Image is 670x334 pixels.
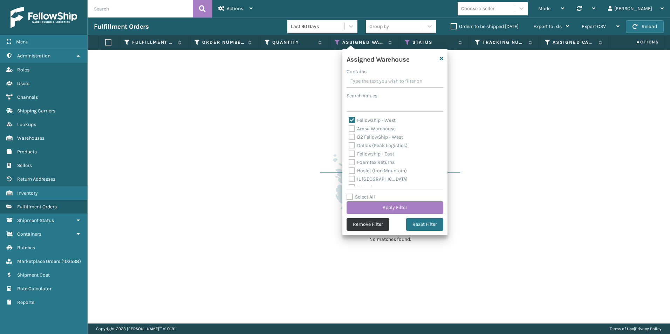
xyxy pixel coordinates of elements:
span: Fulfillment Orders [17,204,57,210]
a: Terms of Use [610,326,634,331]
span: Shipment Cost [17,272,50,278]
span: Shipping Carriers [17,108,55,114]
div: Group by [369,23,389,30]
span: Batches [17,245,35,251]
span: Marketplace Orders [17,258,60,264]
label: Quantity [272,39,315,46]
span: ( 103538 ) [61,258,81,264]
label: Haslet (Iron Mountain) [349,168,407,174]
label: Fellowship - West [349,117,396,123]
div: | [610,323,662,334]
label: Assigned Warehouse [342,39,385,46]
label: Fulfillment Order Id [132,39,175,46]
label: Order Number [202,39,245,46]
a: Privacy Policy [635,326,662,331]
p: Copyright 2023 [PERSON_NAME]™ v 1.0.191 [96,323,176,334]
span: Export CSV [582,23,606,29]
span: Actions [227,6,243,12]
label: Search Values [347,92,377,99]
span: Containers [17,231,41,237]
button: Reset Filter [406,218,443,231]
span: Inventory [17,190,38,196]
img: logo [11,7,77,28]
label: Dallas (Peak Logistics) [349,142,408,148]
label: Assigned Carrier Service [553,39,595,46]
label: Select All [347,194,375,200]
button: Reload [626,20,664,33]
button: Remove Filter [347,218,389,231]
span: Roles [17,67,29,73]
div: Choose a seller [461,5,494,12]
span: Channels [17,94,38,100]
span: Users [17,81,29,86]
span: Reports [17,299,34,305]
input: Type the text you wish to filter on [347,75,443,88]
label: IL Perris [349,185,375,190]
div: Last 90 Days [291,23,345,30]
span: Rate Calculator [17,286,52,292]
span: Administration [17,53,50,59]
span: Mode [538,6,551,12]
label: B2 FellowShip - West [349,134,403,140]
button: Apply Filter [347,201,443,214]
label: Tracking Number [483,39,525,46]
span: Actions [615,36,663,48]
h4: Assigned Warehouse [347,53,409,64]
span: Menu [16,39,28,45]
span: Products [17,149,37,155]
label: Orders to be shipped [DATE] [451,23,519,29]
h3: Fulfillment Orders [94,22,149,31]
label: Arosa Warehouse [349,126,396,132]
label: Foamtex Returns [349,159,395,165]
label: Status [412,39,455,46]
label: IL [GEOGRAPHIC_DATA] [349,176,408,182]
span: Lookups [17,121,36,127]
span: Shipment Status [17,217,54,223]
span: Sellers [17,162,32,168]
span: Export to .xls [533,23,562,29]
span: Warehouses [17,135,45,141]
label: Fellowship - East [349,151,394,157]
span: Return Addresses [17,176,55,182]
label: Contains [347,68,367,75]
